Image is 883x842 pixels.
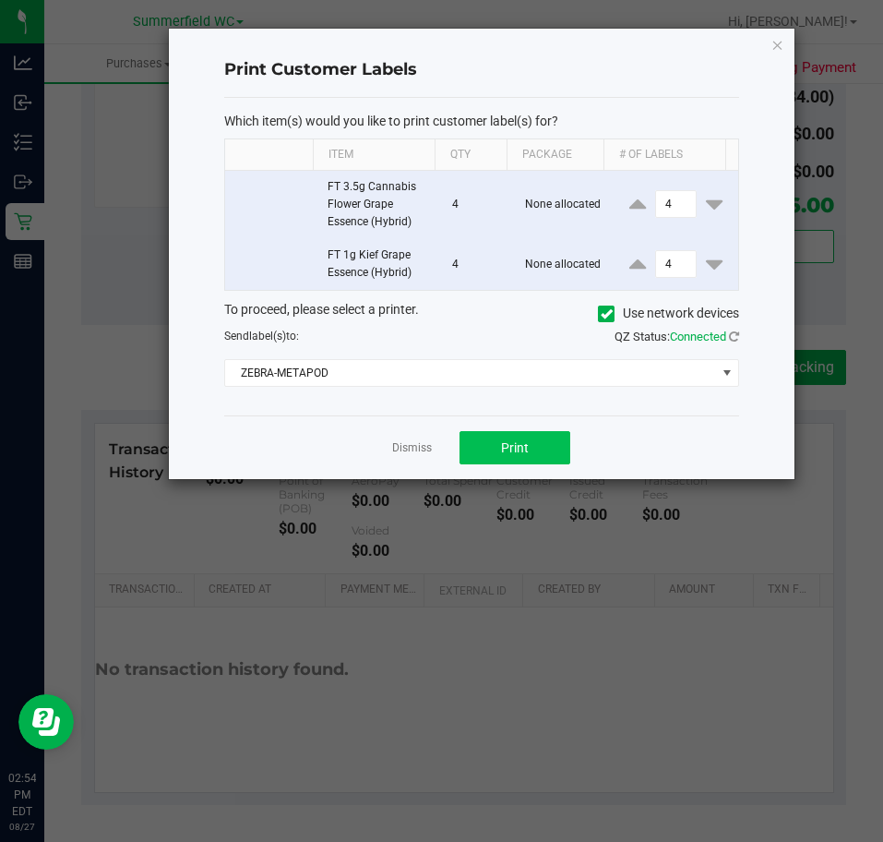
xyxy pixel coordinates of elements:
td: 4 [441,171,515,240]
td: FT 3.5g Cannabis Flower Grape Essence (Hybrid) [316,171,441,240]
a: Dismiss [392,440,432,456]
h4: Print Customer Labels [224,58,739,82]
th: Item [313,139,435,171]
span: Connected [670,330,726,343]
iframe: Resource center [18,694,74,750]
th: Qty [435,139,507,171]
span: Send to: [224,330,299,343]
td: FT 1g Kief Grape Essence (Hybrid) [316,239,441,289]
span: label(s) [249,330,286,343]
td: 4 [441,239,515,289]
span: ZEBRA-METAPOD [225,360,715,386]
button: Print [459,431,570,464]
td: None allocated [514,171,613,240]
td: None allocated [514,239,613,289]
th: # of labels [603,139,725,171]
span: QZ Status: [615,330,739,343]
th: Package [507,139,603,171]
p: Which item(s) would you like to print customer label(s) for? [224,113,739,129]
div: To proceed, please select a printer. [210,300,753,328]
label: Use network devices [598,304,739,323]
span: Print [501,440,529,455]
